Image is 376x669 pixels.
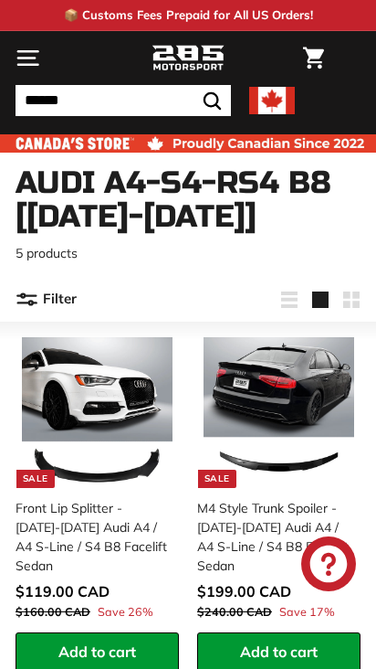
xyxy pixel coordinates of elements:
span: Add to cart [240,642,318,661]
span: Add to cart [58,642,136,661]
div: Front Lip Splitter - [DATE]-[DATE] Audi A4 / A4 S-Line / S4 B8 Facelift Sedan [16,499,168,576]
p: 5 products [16,244,360,263]
span: $119.00 CAD [16,582,110,600]
span: Save 17% [279,603,335,621]
h1: Audi A4-S4-RS4 B8 [[DATE]-[DATE]] [16,166,360,235]
input: Search [16,85,231,116]
div: M4 Style Trunk Spoiler - [DATE]-[DATE] Audi A4 / A4 S-Line / S4 B8 Facelift Sedan [197,499,350,576]
div: Sale [16,470,55,488]
img: Logo_285_Motorsport_areodynamics_components [151,43,225,74]
button: Filter [16,278,77,322]
a: Cart [294,32,333,84]
a: Sale Front Lip Splitter - [DATE]-[DATE] Audi A4 / A4 S-Line / S4 B8 Facelift Sedan Save 26% [16,331,179,632]
span: $160.00 CAD [16,604,90,619]
span: Save 26% [98,603,153,621]
inbox-online-store-chat: Shopify online store chat [296,536,361,596]
a: Sale M4 Style Trunk Spoiler - [DATE]-[DATE] Audi A4 / A4 S-Line / S4 B8 Facelift Sedan Save 17% [197,331,360,632]
span: $240.00 CAD [197,604,272,619]
div: Sale [198,470,236,488]
p: 📦 Customs Fees Prepaid for All US Orders! [64,6,313,25]
span: $199.00 CAD [197,582,291,600]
